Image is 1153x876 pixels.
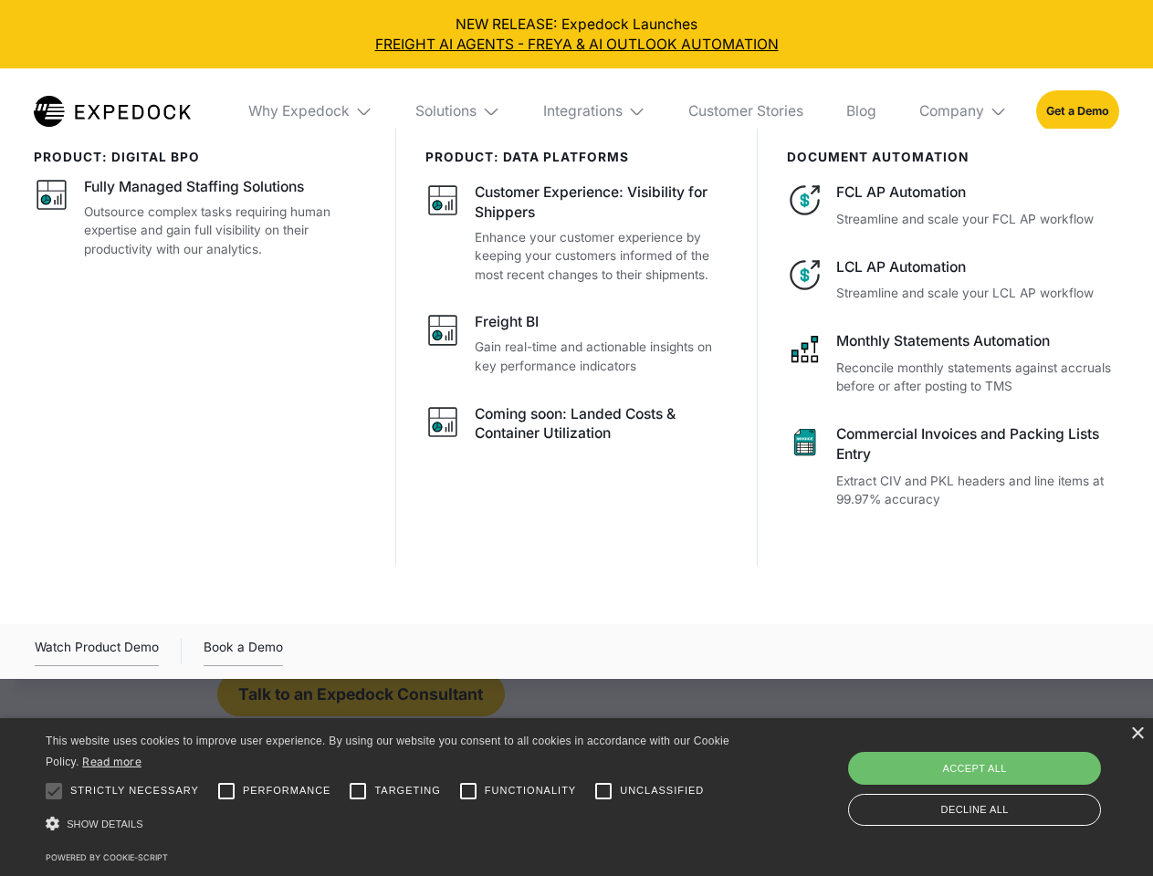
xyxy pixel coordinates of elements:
div: Fully Managed Staffing Solutions [84,177,304,197]
div: Integrations [543,102,623,120]
div: Solutions [402,68,515,154]
a: Blog [832,68,890,154]
span: Show details [67,819,143,829]
a: Powered by cookie-script [46,852,168,862]
a: LCL AP AutomationStreamline and scale your LCL AP workflow [787,257,1119,303]
span: Strictly necessary [70,783,199,798]
a: Commercial Invoices and Packing Lists EntryExtract CIV and PKL headers and line items at 99.97% a... [787,424,1119,509]
div: Watch Product Demo [35,637,159,666]
a: Customer Experience: Visibility for ShippersEnhance your customer experience by keeping your cust... [425,182,729,284]
div: LCL AP Automation [836,257,1118,277]
div: Show details [46,812,736,837]
a: Book a Demo [204,637,283,666]
div: document automation [787,150,1119,164]
div: Why Expedock [234,68,387,154]
a: Customer Stories [674,68,817,154]
p: Enhance your customer experience by keeping your customers informed of the most recent changes to... [475,228,728,285]
div: Customer Experience: Visibility for Shippers [475,182,728,223]
iframe: Chat Widget [849,679,1153,876]
a: Coming soon: Landed Costs & Container Utilization [425,404,729,450]
span: Unclassified [620,783,704,798]
div: Solutions [415,102,477,120]
p: Gain real-time and actionable insights on key performance indicators [475,338,728,375]
a: Monthly Statements AutomationReconcile monthly statements against accruals before or after postin... [787,331,1119,396]
a: Freight BIGain real-time and actionable insights on key performance indicators [425,312,729,375]
div: Company [919,102,984,120]
div: product: digital bpo [34,150,367,164]
p: Reconcile monthly statements against accruals before or after posting to TMS [836,359,1118,396]
div: Company [905,68,1022,154]
div: Why Expedock [248,102,350,120]
a: FREIGHT AI AGENTS - FREYA & AI OUTLOOK AUTOMATION [15,35,1139,55]
div: Monthly Statements Automation [836,331,1118,351]
span: Performance [243,783,331,798]
a: Fully Managed Staffing SolutionsOutsource complex tasks requiring human expertise and gain full v... [34,177,367,258]
div: Coming soon: Landed Costs & Container Utilization [475,404,728,444]
p: Outsource complex tasks requiring human expertise and gain full visibility on their productivity ... [84,203,367,259]
a: Read more [82,755,142,768]
div: Integrations [529,68,660,154]
span: Targeting [374,783,440,798]
div: Freight BI [475,312,539,332]
p: Extract CIV and PKL headers and line items at 99.97% accuracy [836,472,1118,509]
div: PRODUCT: data platforms [425,150,729,164]
div: FCL AP Automation [836,182,1118,203]
div: Commercial Invoices and Packing Lists Entry [836,424,1118,464]
a: Get a Demo [1036,90,1119,131]
a: FCL AP AutomationStreamline and scale your FCL AP workflow [787,182,1119,228]
span: This website uses cookies to improve user experience. By using our website you consent to all coo... [46,735,729,768]
span: Functionality [485,783,576,798]
p: Streamline and scale your FCL AP workflow [836,210,1118,229]
p: Streamline and scale your LCL AP workflow [836,284,1118,303]
div: NEW RELEASE: Expedock Launches [15,15,1139,55]
a: open lightbox [35,637,159,666]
